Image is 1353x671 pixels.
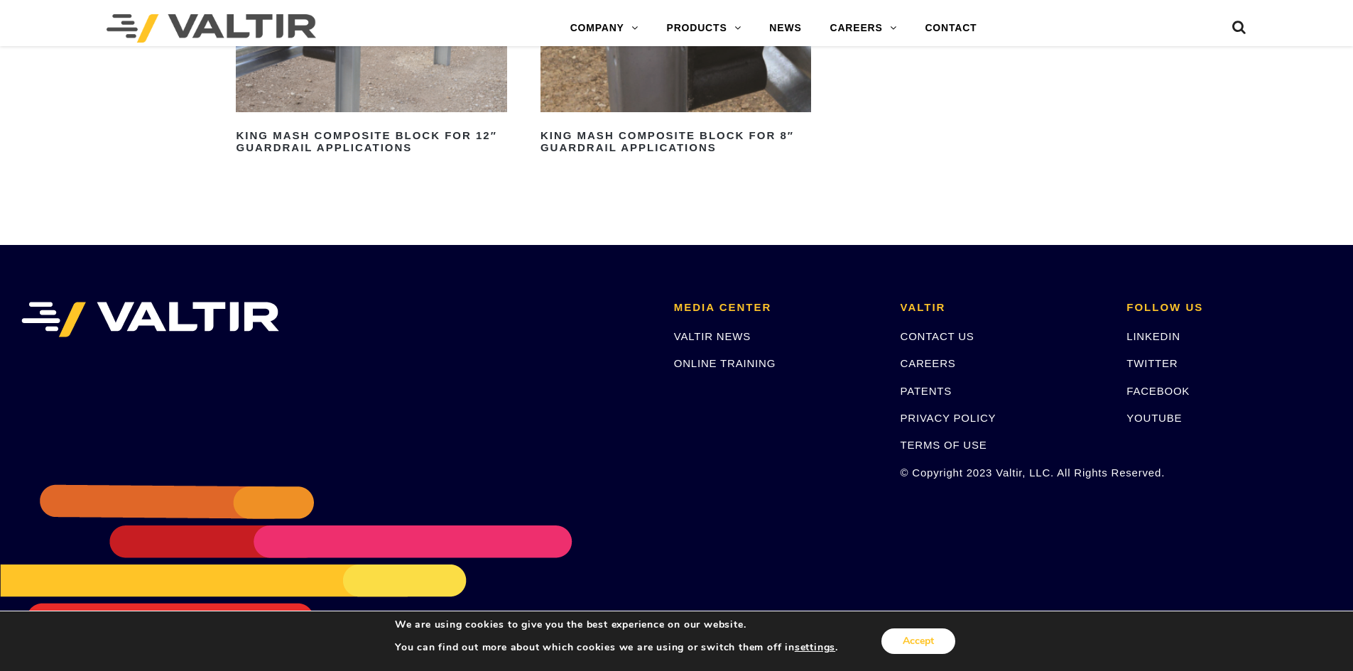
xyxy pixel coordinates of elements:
[540,125,811,159] h2: King MASH Composite Block for 8″ Guardrail Applications
[653,14,756,43] a: PRODUCTS
[795,641,835,654] button: settings
[901,330,974,342] a: CONTACT US
[674,302,879,314] h2: MEDIA CENTER
[1126,330,1180,342] a: LINKEDIN
[674,357,776,369] a: ONLINE TRAINING
[1126,302,1332,314] h2: FOLLOW US
[911,14,991,43] a: CONTACT
[107,14,316,43] img: Valtir
[901,412,996,424] a: PRIVACY POLICY
[901,302,1106,314] h2: VALTIR
[1126,385,1190,397] a: FACEBOOK
[21,302,279,337] img: VALTIR
[816,14,911,43] a: CAREERS
[901,385,952,397] a: PATENTS
[1126,357,1178,369] a: TWITTER
[395,641,838,654] p: You can find out more about which cookies we are using or switch them off in .
[881,628,955,654] button: Accept
[674,330,751,342] a: VALTIR NEWS
[556,14,653,43] a: COMPANY
[901,357,956,369] a: CAREERS
[236,125,506,159] h2: King MASH Composite Block for 12″ Guardrail Applications
[1126,412,1182,424] a: YOUTUBE
[395,618,838,631] p: We are using cookies to give you the best experience on our website.
[901,464,1106,481] p: © Copyright 2023 Valtir, LLC. All Rights Reserved.
[901,439,987,451] a: TERMS OF USE
[755,14,815,43] a: NEWS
